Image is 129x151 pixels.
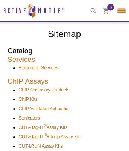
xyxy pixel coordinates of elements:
a: 0 [103,7,109,15]
a: ChIP Kits [19,96,37,103]
sup: ® [44,124,46,128]
a: CUT&RUN Assay Kits [19,143,63,150]
a: CUT&Tag-IT®Assay Kits [19,124,67,131]
a: Services [7,55,35,63]
h1: Sitemap [7,29,121,40]
a: CUT&Tag-IT®R-loop Assay Kit [19,133,79,140]
h2: Catalog [7,48,121,54]
sup: ® [44,133,46,137]
a: ChIP-Validated Antibodies [19,105,71,112]
a: ChIP Accessory Products [19,87,69,93]
a: Sonicators [19,115,40,121]
span: 0 [109,4,112,10]
a: ChIP Assays [7,77,48,85]
a: Epigenetic Services [19,64,58,71]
